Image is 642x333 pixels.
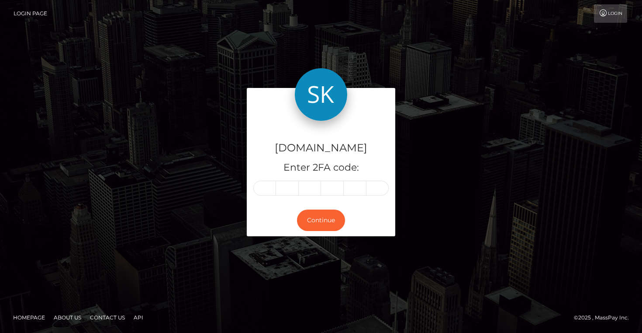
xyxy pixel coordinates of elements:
div: © 2025 , MassPay Inc. [574,313,635,322]
a: Login Page [14,4,47,23]
a: Login [594,4,627,23]
a: About Us [50,311,85,324]
button: Continue [297,210,345,231]
h5: Enter 2FA code: [253,161,389,175]
a: API [130,311,147,324]
a: Homepage [10,311,48,324]
img: Skin.Land [295,68,347,121]
h4: [DOMAIN_NAME] [253,140,389,156]
a: Contact Us [86,311,128,324]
